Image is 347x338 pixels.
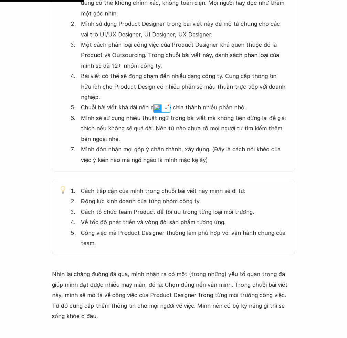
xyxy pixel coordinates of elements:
[81,144,288,165] p: Mình đón nhận mọi góp ý chân thành, xây dựng. (Đây là cách nói khéo của việc ý kiến nào mà ngổ ng...
[81,186,288,196] p: Cách tiếp cận của mình trong chuỗi bài viết này mình sẽ đi từ:
[81,113,288,144] p: Mình sẽ sử dụng nhiều thuật ngữ trong bài viết mà không tiện dừng lại để giải thích nếu không sẽ ...
[81,207,288,217] p: Cách tổ chức team Product để tối ưu trong từng loại môi trường.
[81,19,288,40] p: Mình sử dụng Product Designer trong bài viết này để mô tả chung cho các vai trò UI/UX Designer, U...
[81,196,288,206] p: Động lực kinh doanh của từng nhóm công ty.
[81,71,288,102] p: Bài viết có thể sẽ động chạm đến nhiều dạng công ty. Cung cấp thông tin hữu ích cho Product Desig...
[81,217,288,227] p: Về tốc độ phát triển và vòng đời sản phẩm tương ứng.
[81,228,288,249] p: Công việc mà Product Designer thường làm phù hợp với vận hành chung của team.
[52,269,295,321] p: Nhìn lại chặng đường đã qua, mình nhận ra có một (trong những) yếu tố quan trọng đã giúp mình đạt...
[81,40,288,71] p: Một cách phân loại công việc của Product Designer khá quen thuộc đó là Product và Outsourcing. Tr...
[81,102,288,112] p: Chuỗi bài viết khá dài nên mình sẽ chia thành nhiều phần nhỏ.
